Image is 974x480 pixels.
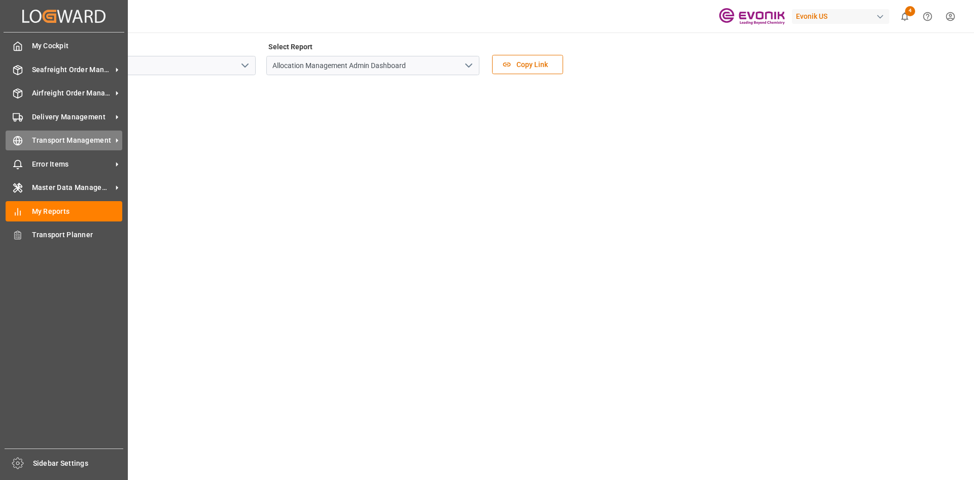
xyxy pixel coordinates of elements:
input: Type to search/select [266,56,479,75]
span: Error Items [32,159,112,170]
span: My Cockpit [32,41,123,51]
a: My Cockpit [6,36,122,56]
span: My Reports [32,206,123,217]
button: open menu [237,58,252,74]
label: Select Report [266,40,314,54]
button: Evonik US [792,7,893,26]
span: Delivery Management [32,112,112,122]
button: open menu [461,58,476,74]
a: My Reports [6,201,122,221]
input: Type to search/select [43,56,256,75]
span: Transport Planner [32,230,123,240]
span: Sidebar Settings [33,458,124,469]
button: show 4 new notifications [893,5,916,28]
span: Copy Link [511,59,553,70]
span: Airfreight Order Management [32,88,112,99]
span: Seafreight Order Management [32,65,112,75]
button: Copy Link [492,55,563,74]
div: Evonik US [792,9,889,24]
span: Transport Management [32,135,112,146]
span: Master Data Management [32,182,112,193]
button: Help Center [916,5,939,28]
a: Transport Planner [6,225,122,245]
img: Evonik-brand-mark-Deep-Purple-RGB.jpeg_1700498283.jpeg [719,8,785,25]
span: 4 [905,6,915,16]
